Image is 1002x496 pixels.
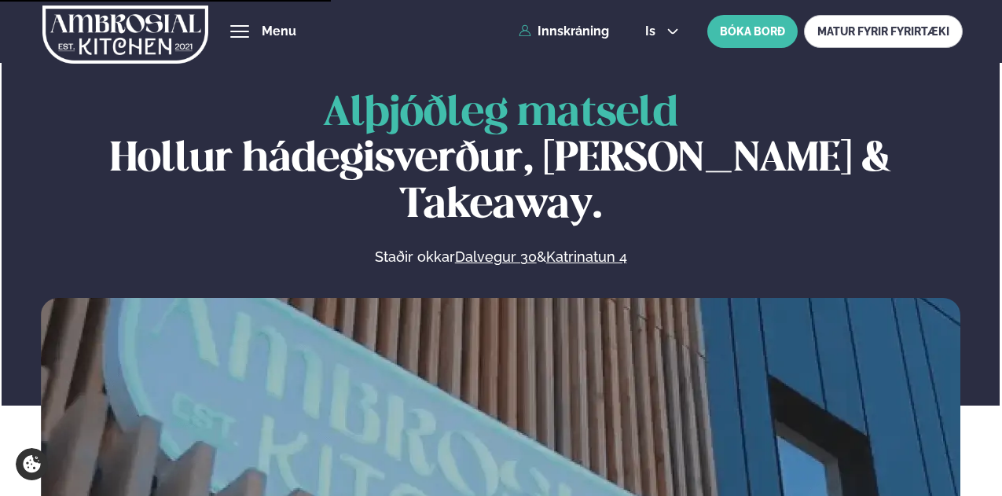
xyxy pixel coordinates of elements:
a: Innskráning [519,24,609,39]
a: Katrinatun 4 [546,248,627,266]
button: is [633,25,692,38]
p: Staðir okkar & [204,248,798,266]
button: hamburger [230,22,249,41]
button: BÓKA BORÐ [707,15,798,48]
a: MATUR FYRIR FYRIRTÆKI [804,15,963,48]
img: logo [42,2,208,67]
h1: Hollur hádegisverður, [PERSON_NAME] & Takeaway. [41,91,960,229]
a: Cookie settings [16,448,48,480]
span: is [645,25,660,38]
a: Dalvegur 30 [455,248,537,266]
span: Alþjóðleg matseld [323,94,678,134]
